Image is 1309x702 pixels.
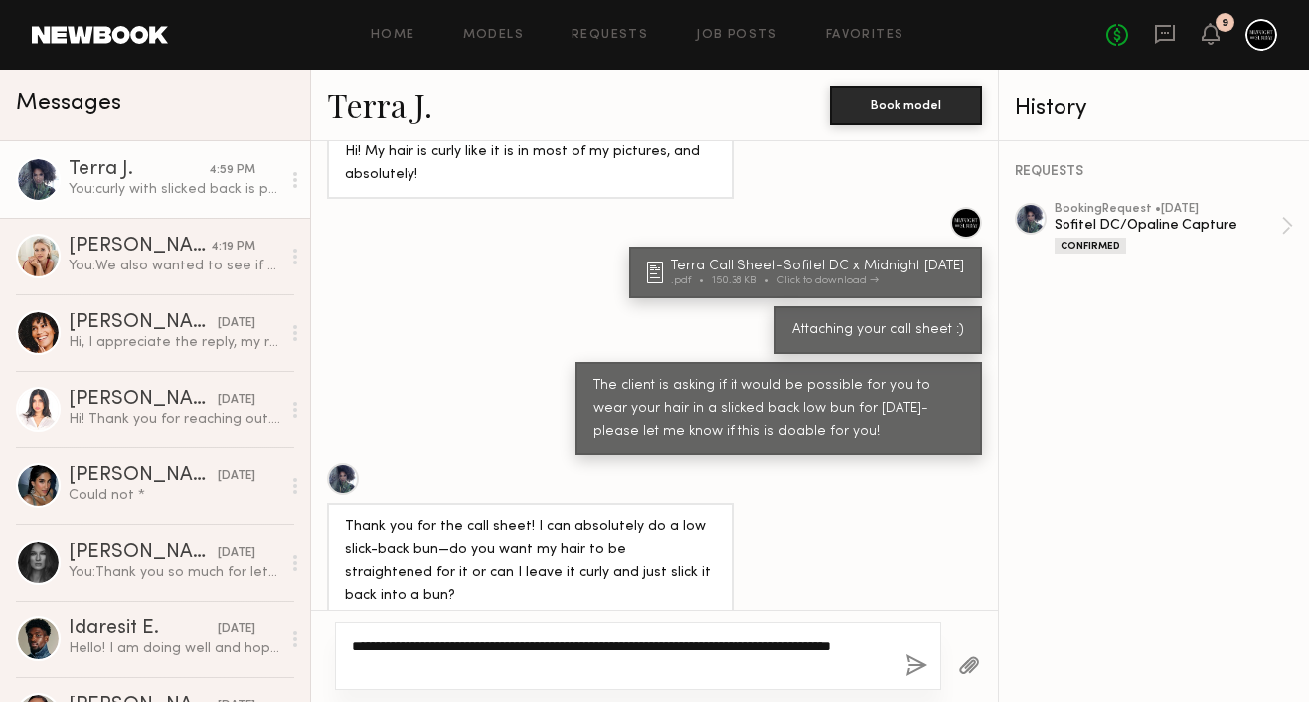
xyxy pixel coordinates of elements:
[69,390,218,410] div: [PERSON_NAME]
[1222,18,1228,29] div: 9
[69,333,280,352] div: Hi, I appreciate the reply, my rate is $120 hourly for this kind of shoot, $500 doesn’t quite cov...
[218,314,255,333] div: [DATE]
[69,486,280,505] div: Could not *
[69,313,218,333] div: [PERSON_NAME]
[218,620,255,639] div: [DATE]
[69,563,280,582] div: You: Thank you so much for letting me know!
[69,160,209,180] div: Terra J.
[830,95,982,112] a: Book model
[671,260,970,273] div: Terra Call Sheet-Sofitel DC x Midnight [DATE]
[345,141,716,187] div: Hi! My hair is curly like it is in most of my pictures, and absolutely!
[671,275,712,286] div: .pdf
[1015,97,1293,120] div: History
[463,29,524,42] a: Models
[69,466,218,486] div: [PERSON_NAME]
[69,237,211,257] div: [PERSON_NAME]
[696,29,778,42] a: Job Posts
[1055,238,1126,254] div: Confirmed
[830,86,982,125] button: Book model
[792,319,964,342] div: Attaching your call sheet :)
[593,375,964,443] div: The client is asking if it would be possible for you to wear your hair in a slicked back low bun ...
[1015,165,1293,179] div: REQUESTS
[69,410,280,429] div: Hi! Thank you for reaching out. What time would the photoshoot be at? Is this a paid opportunity?
[16,92,121,115] span: Messages
[69,543,218,563] div: [PERSON_NAME]
[1055,203,1281,216] div: booking Request • [DATE]
[327,84,432,126] a: Terra J.
[69,180,280,199] div: You: curly with slicked back is perfect!
[218,544,255,563] div: [DATE]
[572,29,648,42] a: Requests
[69,639,280,658] div: Hello! I am doing well and hope the same for you. I can also confirm that I am interested and ava...
[826,29,904,42] a: Favorites
[371,29,415,42] a: Home
[209,161,255,180] div: 4:59 PM
[218,391,255,410] div: [DATE]
[1055,203,1293,254] a: bookingRequest •[DATE]Sofitel DC/Opaline CaptureConfirmed
[777,275,879,286] div: Click to download
[345,516,716,608] div: Thank you for the call sheet! I can absolutely do a low slick-back bun—do you want my hair to be ...
[1055,216,1281,235] div: Sofitel DC/Opaline Capture
[218,467,255,486] div: [DATE]
[69,619,218,639] div: Idaresit E.
[647,260,970,286] a: Terra Call Sheet-Sofitel DC x Midnight [DATE].pdf150.38 KBClick to download
[211,238,255,257] div: 4:19 PM
[69,257,280,275] div: You: We also wanted to see if you would be able to please bring high heels for both the business ...
[712,275,777,286] div: 150.38 KB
